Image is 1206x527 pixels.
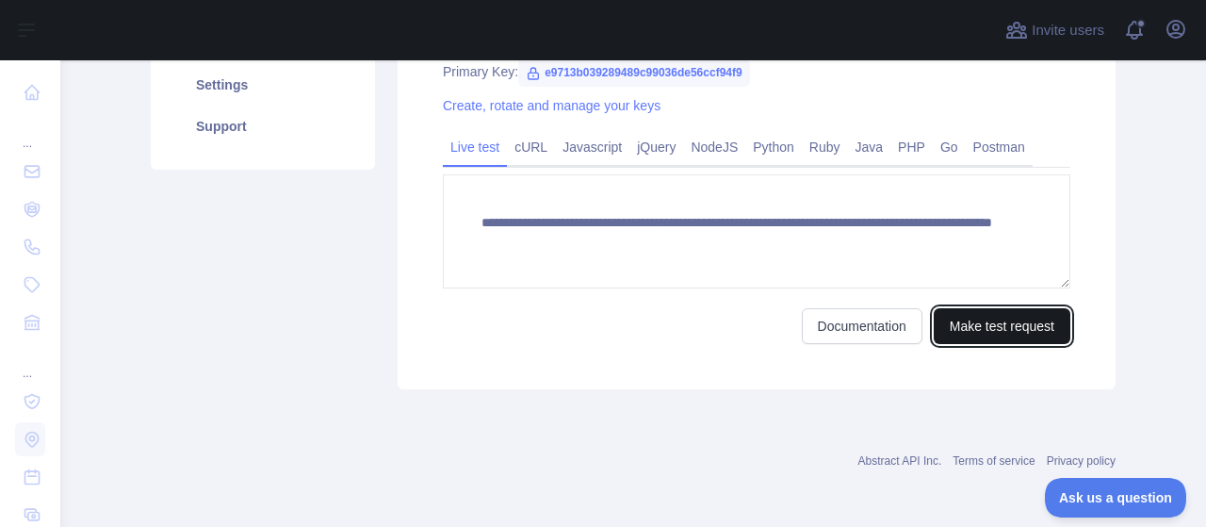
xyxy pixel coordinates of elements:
[683,132,745,162] a: NodeJS
[15,113,45,151] div: ...
[890,132,933,162] a: PHP
[934,308,1070,344] button: Make test request
[443,98,660,113] a: Create, rotate and manage your keys
[1045,478,1187,518] iframe: Toggle Customer Support
[745,132,802,162] a: Python
[1032,20,1104,41] span: Invite users
[1002,15,1108,45] button: Invite users
[443,132,507,162] a: Live test
[629,132,683,162] a: jQuery
[507,132,555,162] a: cURL
[173,106,352,147] a: Support
[443,62,1070,81] div: Primary Key:
[173,64,352,106] a: Settings
[953,454,1035,468] a: Terms of service
[555,132,629,162] a: Javascript
[966,132,1033,162] a: Postman
[802,132,848,162] a: Ruby
[933,132,966,162] a: Go
[848,132,891,162] a: Java
[15,343,45,381] div: ...
[518,58,750,87] span: e9713b039289489c99036de56ccf94f9
[858,454,942,468] a: Abstract API Inc.
[802,308,922,344] a: Documentation
[1047,454,1116,468] a: Privacy policy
